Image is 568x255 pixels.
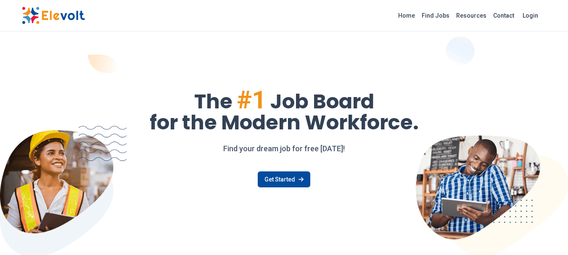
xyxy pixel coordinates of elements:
span: #1 [237,85,266,115]
h1: The Job Board for the Modern Workforce. [22,87,547,133]
a: Login [518,7,543,24]
a: Home [395,9,418,22]
a: Find Jobs [418,9,453,22]
a: Get Started [258,171,310,187]
img: Elevolt [22,7,85,24]
p: Find your dream job for free [DATE]! [22,143,547,155]
a: Resources [453,9,490,22]
a: Contact [490,9,518,22]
